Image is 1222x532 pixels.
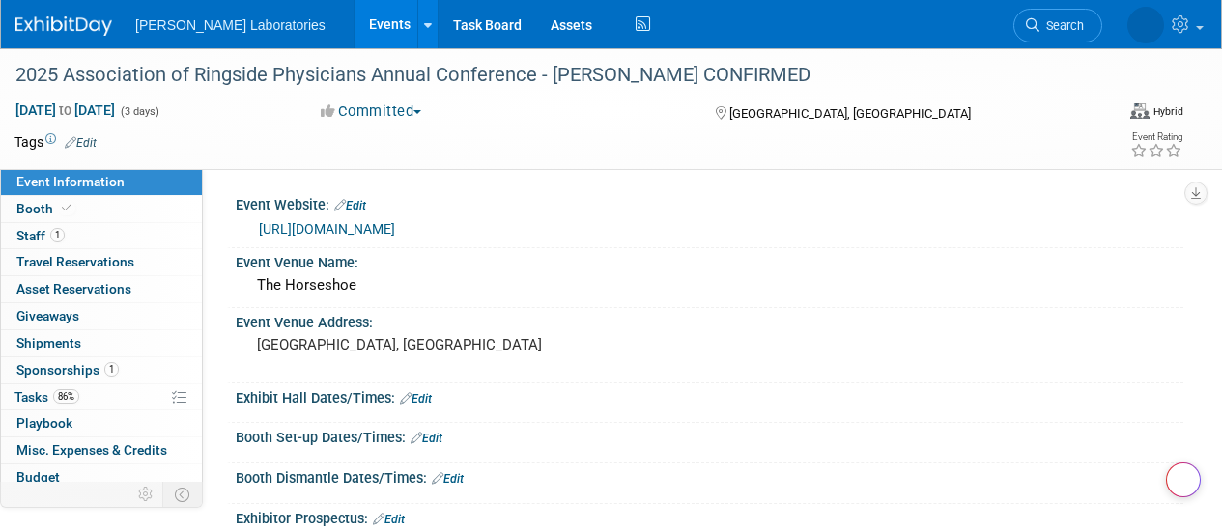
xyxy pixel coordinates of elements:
a: [URL][DOMAIN_NAME] [259,221,395,237]
a: Playbook [1,410,202,436]
span: Search [1039,18,1084,33]
td: Personalize Event Tab Strip [129,482,163,507]
a: Sponsorships1 [1,357,202,383]
span: (3 days) [119,105,159,118]
a: Asset Reservations [1,276,202,302]
a: Search [1013,9,1102,42]
span: Tasks [14,389,79,405]
a: Shipments [1,330,202,356]
div: The Horseshoe [250,270,1169,300]
span: 1 [50,228,65,242]
span: Shipments [16,335,81,350]
span: [DATE] [DATE] [14,101,116,119]
div: Event Rating [1130,132,1182,142]
span: 1 [104,362,119,377]
a: Misc. Expenses & Credits [1,437,202,463]
img: Tisha Davis [1127,7,1164,43]
a: Giveaways [1,303,202,329]
div: Event Website: [236,190,1183,215]
a: Booth [1,196,202,222]
div: Event Format [1012,100,1183,129]
a: Budget [1,464,202,490]
i: Booth reservation complete [62,203,71,213]
span: Sponsorships [16,362,119,378]
span: [PERSON_NAME] Laboratories [135,17,326,33]
a: Edit [432,472,464,486]
div: Event Format [1130,100,1183,120]
div: Hybrid [1152,104,1183,119]
img: ExhibitDay [15,16,112,36]
a: Edit [65,136,97,150]
div: Exhibitor Prospectus: [236,504,1183,529]
div: Event Venue Name: [236,248,1183,272]
span: 86% [53,389,79,404]
a: Travel Reservations [1,249,202,275]
pre: [GEOGRAPHIC_DATA], [GEOGRAPHIC_DATA] [257,336,610,353]
span: Staff [16,228,65,243]
span: Booth [16,201,75,216]
span: Asset Reservations [16,281,131,296]
span: Travel Reservations [16,254,134,269]
div: Booth Dismantle Dates/Times: [236,463,1183,489]
a: Staff1 [1,223,202,249]
div: Event Venue Address: [236,308,1183,332]
span: Budget [16,469,60,485]
span: to [56,102,74,118]
td: Tags [14,132,97,152]
button: Committed [314,101,429,122]
a: Tasks86% [1,384,202,410]
a: Edit [400,392,432,406]
div: Booth Set-up Dates/Times: [236,423,1183,448]
a: Edit [334,199,366,212]
span: Misc. Expenses & Credits [16,442,167,458]
span: Event Information [16,174,125,189]
span: Giveaways [16,308,79,323]
div: 2025 Association of Ringside Physicians Annual Conference - [PERSON_NAME] CONFIRMED [9,58,1084,93]
span: [GEOGRAPHIC_DATA], [GEOGRAPHIC_DATA] [729,106,971,121]
div: Exhibit Hall Dates/Times: [236,383,1183,408]
img: Format-Hybrid.png [1130,103,1150,119]
a: Edit [411,432,442,445]
a: Event Information [1,169,202,195]
td: Toggle Event Tabs [163,482,203,507]
span: Playbook [16,415,72,431]
a: Edit [373,513,405,526]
